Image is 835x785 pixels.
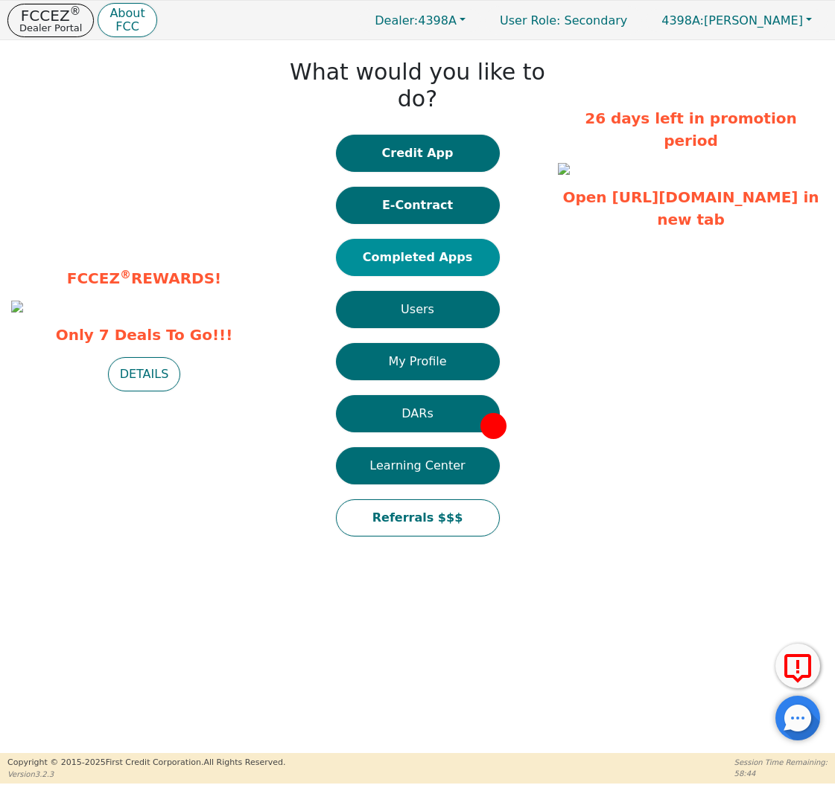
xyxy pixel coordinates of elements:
[562,188,819,228] a: Open [URL][DOMAIN_NAME] in new tab
[203,757,285,767] span: All Rights Reserved.
[336,291,500,328] button: Users
[734,757,828,768] p: Session Time Remaining:
[11,324,277,346] span: Only 7 Deals To Go!!!
[336,395,500,432] button: DARs
[646,9,828,32] button: 4398A:[PERSON_NAME]
[336,239,500,276] button: Completed Apps
[7,769,285,780] p: Version 3.2.3
[11,267,277,289] p: FCCEZ REWARDS!
[375,13,457,28] span: 4398A
[359,9,481,32] button: Dealer:4398A
[500,13,560,28] span: User Role :
[7,4,94,37] button: FCCEZ®Dealer Portal
[98,3,156,38] button: AboutFCC
[109,21,145,33] p: FCC
[19,8,82,23] p: FCCEZ
[336,447,500,484] button: Learning Center
[375,13,418,28] span: Dealer:
[336,499,500,536] button: Referrals $$$
[775,644,820,688] button: Report Error to FCC
[661,13,704,28] span: 4398A:
[109,7,145,19] p: About
[558,107,824,152] p: 26 days left in promotion period
[485,6,642,35] p: Secondary
[11,301,23,313] img: d502b318-7d85-4b27-aecf-cf5ccdfe614c
[336,187,500,224] button: E-Contract
[558,163,570,175] img: 975ae9fb-bb44-4037-b139-4b79ac7c936f
[108,357,181,391] button: DETAILS
[120,268,131,281] sup: ®
[70,4,81,18] sup: ®
[19,23,82,33] p: Dealer Portal
[661,13,803,28] span: [PERSON_NAME]
[336,135,500,172] button: Credit App
[336,343,500,380] button: My Profile
[7,757,285,769] p: Copyright © 2015- 2025 First Credit Corporation.
[734,768,828,779] p: 58:44
[285,59,550,112] h1: What would you like to do?
[485,6,642,35] a: User Role: Secondary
